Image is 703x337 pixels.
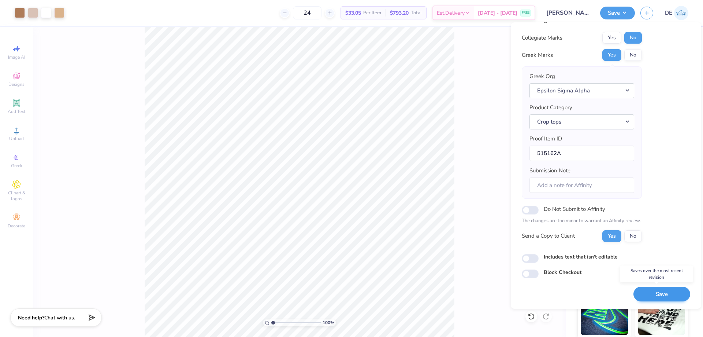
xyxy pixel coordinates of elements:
label: Product Category [529,103,572,112]
button: No [624,32,642,44]
img: Djian Evardoni [674,6,688,20]
span: Per Item [363,9,381,17]
span: DE [665,9,672,17]
label: Includes text that isn't editable [544,253,618,261]
span: Designs [8,81,25,87]
span: $33.05 [345,9,361,17]
span: 100 % [323,319,334,326]
button: No [624,49,642,61]
button: No [624,230,642,242]
div: Collegiate Marks [522,34,562,42]
div: Send a Copy to Client [522,232,575,240]
button: Crop tops [529,114,634,129]
span: Chat with us. [44,314,75,321]
label: Block Checkout [544,268,581,276]
input: Untitled Design [541,6,595,20]
img: Water based Ink [638,298,685,335]
button: Epsilon Sigma Alpha [529,83,634,98]
strong: Need help? [18,314,44,321]
button: Yes [602,230,621,242]
a: DE [665,6,688,20]
span: Decorate [8,223,25,229]
span: Clipart & logos [4,190,29,202]
label: Proof Item ID [529,135,562,143]
label: Do Not Submit to Affinity [544,204,605,214]
label: Greek Org [529,72,555,81]
button: Save [633,287,690,302]
span: Greek [11,163,22,169]
img: Glow in the Dark Ink [581,298,628,335]
button: Yes [602,49,621,61]
label: Submission Note [529,166,570,175]
span: Upload [9,136,24,142]
div: Greek Marks [522,51,553,59]
span: $793.20 [390,9,409,17]
span: Total [411,9,422,17]
input: Add a note for Affinity [529,177,634,193]
span: Image AI [8,54,25,60]
span: Add Text [8,109,25,114]
button: Yes [602,32,621,44]
span: [DATE] - [DATE] [478,9,517,17]
span: FREE [522,10,529,15]
span: Est. Delivery [437,9,465,17]
input: – – [293,6,321,19]
p: The changes are too minor to warrant an Affinity review. [522,217,642,225]
div: Saves over the most recent revision [620,265,693,282]
button: Save [600,7,635,19]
